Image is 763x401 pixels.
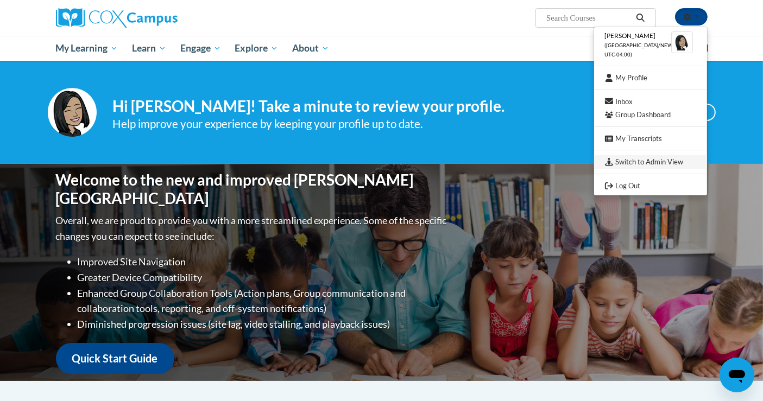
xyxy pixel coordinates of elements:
span: Engage [180,42,221,55]
a: Switch to Admin View [594,155,707,169]
a: Logout [594,179,707,193]
a: Engage [173,36,228,61]
a: Cox Campus [56,8,262,28]
div: Help improve your experience by keeping your profile up to date. [113,115,632,133]
span: My Learning [55,42,118,55]
li: Greater Device Compatibility [78,270,450,285]
span: Explore [235,42,278,55]
span: ([GEOGRAPHIC_DATA]/New_York UTC-04:00) [605,42,690,58]
li: Enhanced Group Collaboration Tools (Action plans, Group communication and collaboration tools, re... [78,285,450,317]
a: Quick Start Guide [56,343,174,374]
a: Explore [228,36,285,61]
a: Inbox [594,95,707,109]
h4: Hi [PERSON_NAME]! Take a minute to review your profile. [113,97,632,116]
a: My Transcripts [594,132,707,145]
a: My Profile [594,71,707,85]
img: Profile Image [48,88,97,137]
span: Learn [132,42,166,55]
h1: Welcome to the new and improved [PERSON_NAME][GEOGRAPHIC_DATA] [56,171,450,207]
a: Group Dashboard [594,108,707,122]
a: About [285,36,336,61]
li: Improved Site Navigation [78,254,450,270]
span: About [292,42,329,55]
img: Cox Campus [56,8,178,28]
input: Search Courses [545,11,632,24]
a: Learn [125,36,173,61]
button: Account Settings [675,8,708,26]
img: Learner Profile Avatar [671,31,693,53]
span: [PERSON_NAME] [605,31,656,40]
p: Overall, we are proud to provide you with a more streamlined experience. Some of the specific cha... [56,213,450,244]
button: Search [632,11,648,24]
li: Diminished progression issues (site lag, video stalling, and playback issues) [78,316,450,332]
div: Main menu [40,36,724,61]
iframe: Button to launch messaging window [720,358,754,392]
a: My Learning [49,36,125,61]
